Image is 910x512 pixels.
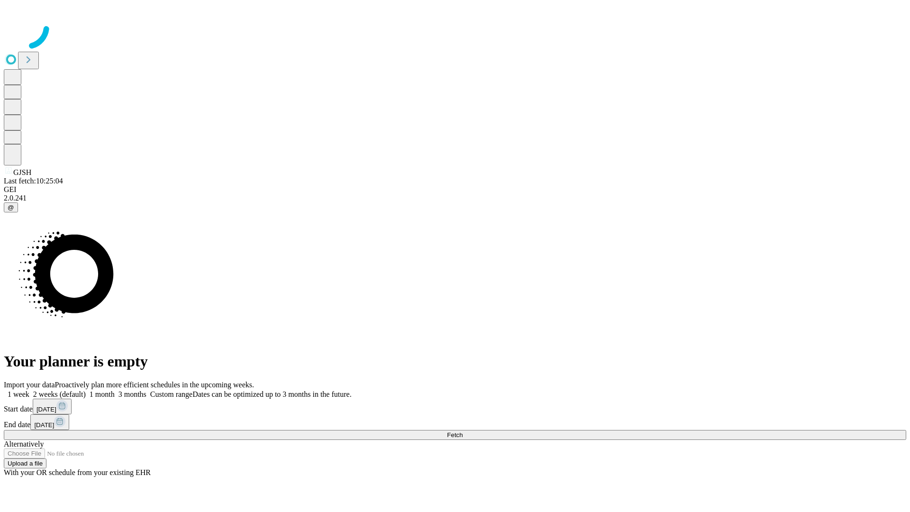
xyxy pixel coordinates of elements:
[55,381,254,389] span: Proactively plan more efficient schedules in the upcoming weeks.
[150,390,192,398] span: Custom range
[4,468,151,476] span: With your OR schedule from your existing EHR
[4,202,18,212] button: @
[4,440,44,448] span: Alternatively
[30,414,69,430] button: [DATE]
[4,381,55,389] span: Import your data
[4,353,906,370] h1: Your planner is empty
[4,177,63,185] span: Last fetch: 10:25:04
[13,168,31,176] span: GJSH
[4,430,906,440] button: Fetch
[8,390,29,398] span: 1 week
[36,406,56,413] span: [DATE]
[33,390,86,398] span: 2 weeks (default)
[4,414,906,430] div: End date
[4,458,46,468] button: Upload a file
[447,431,463,439] span: Fetch
[33,399,72,414] button: [DATE]
[4,185,906,194] div: GEI
[118,390,146,398] span: 3 months
[4,194,906,202] div: 2.0.241
[34,421,54,429] span: [DATE]
[192,390,351,398] span: Dates can be optimized up to 3 months in the future.
[4,399,906,414] div: Start date
[8,204,14,211] span: @
[90,390,115,398] span: 1 month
